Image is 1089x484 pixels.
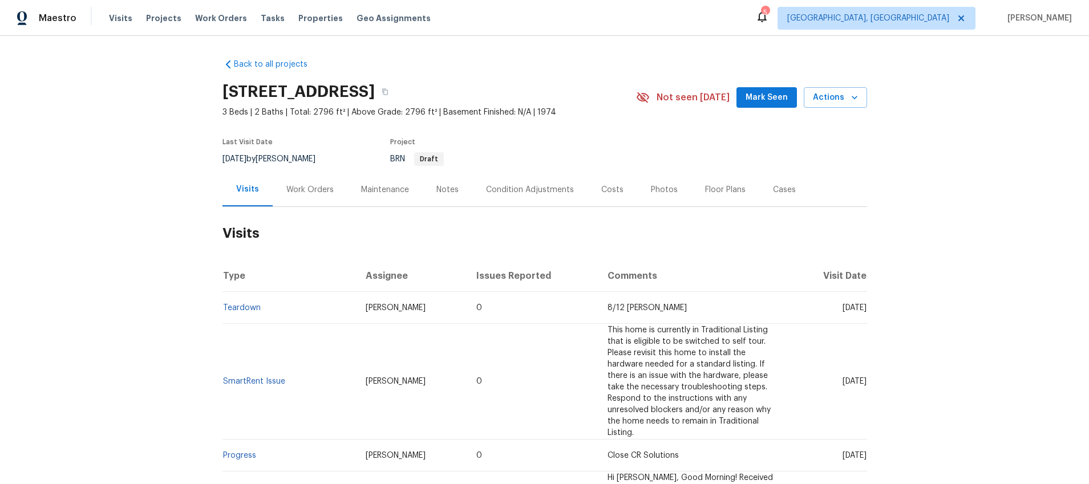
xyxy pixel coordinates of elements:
[146,13,181,24] span: Projects
[223,304,261,312] a: Teardown
[366,377,426,385] span: [PERSON_NAME]
[746,91,788,105] span: Mark Seen
[222,86,375,97] h2: [STREET_ADDRESS]
[608,326,771,437] span: This home is currently in Traditional Listing that is eligible to be switched to self tour. Pleas...
[222,107,636,118] span: 3 Beds | 2 Baths | Total: 2796 ft² | Above Grade: 2796 ft² | Basement Finished: N/A | 1974
[286,184,334,196] div: Work Orders
[601,184,624,196] div: Costs
[375,82,395,102] button: Copy Address
[222,59,332,70] a: Back to all projects
[390,155,444,163] span: BRN
[223,377,285,385] a: SmartRent Issue
[486,184,574,196] div: Condition Adjustments
[843,304,867,312] span: [DATE]
[804,87,867,108] button: Actions
[843,377,867,385] span: [DATE]
[236,184,259,195] div: Visits
[109,13,132,24] span: Visits
[261,14,285,22] span: Tasks
[787,13,949,24] span: [GEOGRAPHIC_DATA], [GEOGRAPHIC_DATA]
[222,260,357,292] th: Type
[736,87,797,108] button: Mark Seen
[598,260,792,292] th: Comments
[792,260,867,292] th: Visit Date
[436,184,459,196] div: Notes
[657,92,730,103] span: Not seen [DATE]
[608,304,687,312] span: 8/12 [PERSON_NAME]
[222,139,273,145] span: Last Visit Date
[298,13,343,24] span: Properties
[39,13,76,24] span: Maestro
[467,260,598,292] th: Issues Reported
[222,152,329,166] div: by [PERSON_NAME]
[705,184,746,196] div: Floor Plans
[361,184,409,196] div: Maintenance
[1003,13,1072,24] span: [PERSON_NAME]
[366,304,426,312] span: [PERSON_NAME]
[608,452,679,459] span: Close CR Solutions
[773,184,796,196] div: Cases
[357,260,467,292] th: Assignee
[366,452,426,459] span: [PERSON_NAME]
[813,91,858,105] span: Actions
[761,7,769,18] div: 5
[390,139,415,145] span: Project
[222,207,867,260] h2: Visits
[476,452,482,459] span: 0
[651,184,678,196] div: Photos
[223,452,256,459] a: Progress
[476,304,482,312] span: 0
[476,377,482,385] span: 0
[222,155,246,163] span: [DATE]
[195,13,247,24] span: Work Orders
[357,13,431,24] span: Geo Assignments
[843,452,867,459] span: [DATE]
[415,156,443,162] span: Draft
